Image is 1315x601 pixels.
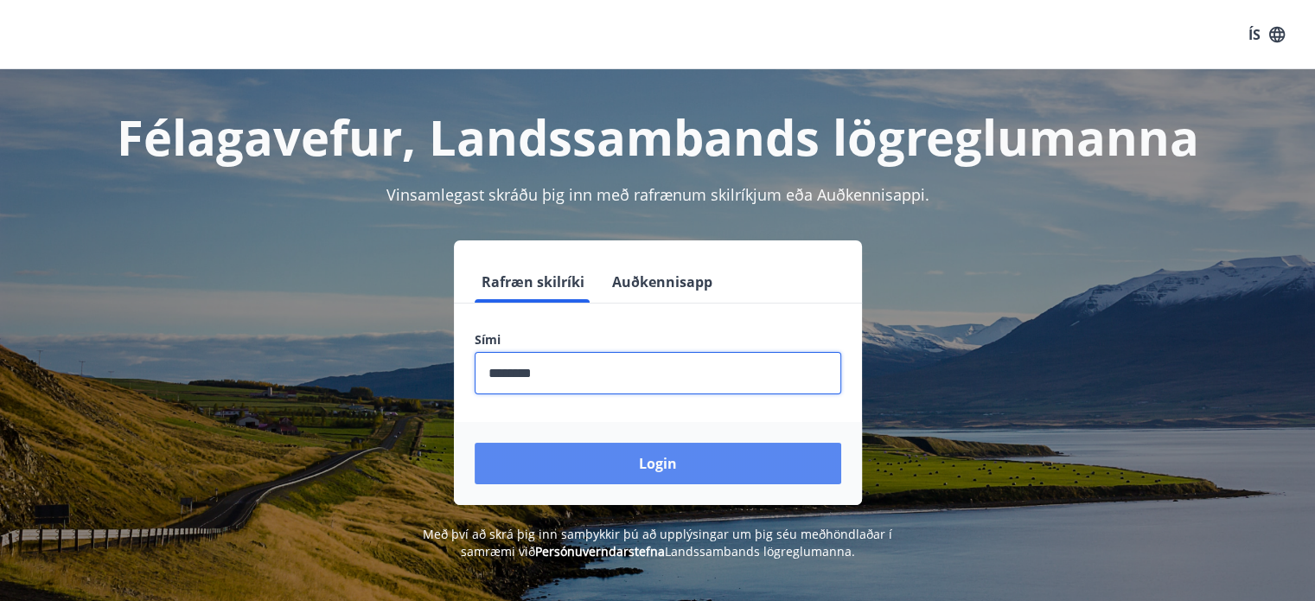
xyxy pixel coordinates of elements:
label: Sími [475,331,841,348]
h1: Félagavefur, Landssambands lögreglumanna [56,104,1260,169]
button: ÍS [1239,19,1294,50]
button: Rafræn skilríki [475,261,591,303]
a: Persónuverndarstefna [535,543,665,559]
button: Login [475,443,841,484]
button: Auðkennisapp [605,261,719,303]
span: Vinsamlegast skráðu þig inn með rafrænum skilríkjum eða Auðkennisappi. [386,184,929,205]
span: Með því að skrá þig inn samþykkir þú að upplýsingar um þig séu meðhöndlaðar í samræmi við Landssa... [423,526,892,559]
